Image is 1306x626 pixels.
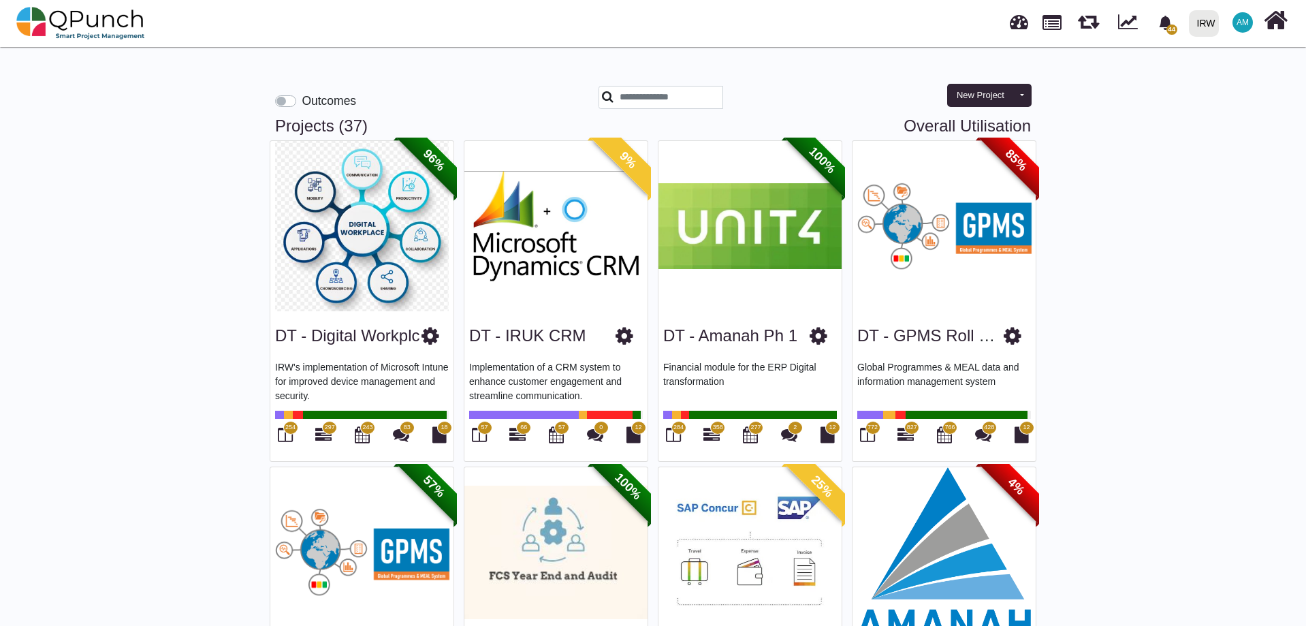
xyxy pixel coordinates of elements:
[1183,1,1224,46] a: IRW
[302,92,356,110] label: Outcomes
[713,423,723,433] span: 358
[590,449,666,525] span: 100%
[673,423,684,433] span: 284
[469,326,586,345] a: DT - IRUK CRM
[1023,423,1030,433] span: 12
[784,449,860,525] span: 25%
[362,423,372,433] span: 243
[857,326,1004,346] h3: DT - GPMS Roll out
[743,426,758,443] i: Calendar
[1078,7,1099,29] span: Releases
[784,123,860,198] span: 100%
[325,423,335,433] span: 297
[315,432,332,443] a: 297
[897,426,914,443] i: Gantt
[404,423,411,433] span: 83
[703,432,720,443] a: 358
[278,426,293,443] i: Board
[857,360,1031,401] p: Global Programmes & MEAL data and information management system
[472,426,487,443] i: Board
[1224,1,1261,44] a: AM
[441,423,447,433] span: 18
[663,326,797,346] h3: DT - Amanah Ph 1
[666,426,681,443] i: Board
[275,116,1031,136] h3: Projects (37)
[509,432,526,443] a: 66
[1158,16,1173,30] svg: bell fill
[897,432,914,443] a: 827
[599,423,603,433] span: 0
[978,123,1054,198] span: 85%
[1232,12,1253,33] span: Asad Malik
[275,326,419,345] a: DT - Digital Workplc
[944,423,955,433] span: 766
[907,423,917,433] span: 827
[315,426,332,443] i: Gantt
[1150,1,1183,44] a: bell fill44
[549,426,564,443] i: Calendar
[829,423,835,433] span: 12
[275,326,419,346] h3: DT - Digital Workplc
[937,426,952,443] i: Calendar
[355,426,370,443] i: Calendar
[396,123,472,198] span: 96%
[558,423,565,433] span: 57
[285,423,296,433] span: 254
[520,423,527,433] span: 66
[590,123,666,198] span: 9%
[781,426,797,443] i: Punch Discussions
[1264,7,1288,33] i: Home
[1111,1,1150,46] div: Dynamic Report
[16,3,145,44] img: qpunch-sp.fa6292f.png
[904,116,1031,136] a: Overall Utilisation
[947,84,1014,107] button: New Project
[432,426,447,443] i: Document Library
[1015,426,1029,443] i: Document Library
[393,426,409,443] i: Punch Discussions
[975,426,991,443] i: Punch Discussions
[1197,12,1215,35] div: IRW
[1153,10,1177,35] div: Notification
[635,423,641,433] span: 12
[1237,18,1249,27] span: AM
[663,326,797,345] a: DT - Amanah Ph 1
[509,426,526,443] i: Gantt
[1010,8,1028,29] span: Dashboard
[663,360,837,401] p: Financial module for the ERP Digital transformation
[821,426,835,443] i: Document Library
[396,449,472,525] span: 57%
[1042,9,1062,30] span: Projects
[750,423,761,433] span: 277
[984,423,994,433] span: 428
[469,360,643,401] p: Implementation of a CRM system to enhance customer engagement and streamline communication.
[626,426,641,443] i: Document Library
[857,326,1005,345] a: DT - GPMS Roll out
[703,426,720,443] i: Gantt
[793,423,797,433] span: 2
[587,426,603,443] i: Punch Discussions
[481,423,488,433] span: 57
[1166,25,1177,35] span: 44
[867,423,878,433] span: 772
[978,449,1054,525] span: 4%
[469,326,586,346] h3: DT - IRUK CRM
[275,360,449,401] p: IRW's implementation of Microsoft Intune for improved device management and security.
[860,426,875,443] i: Board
